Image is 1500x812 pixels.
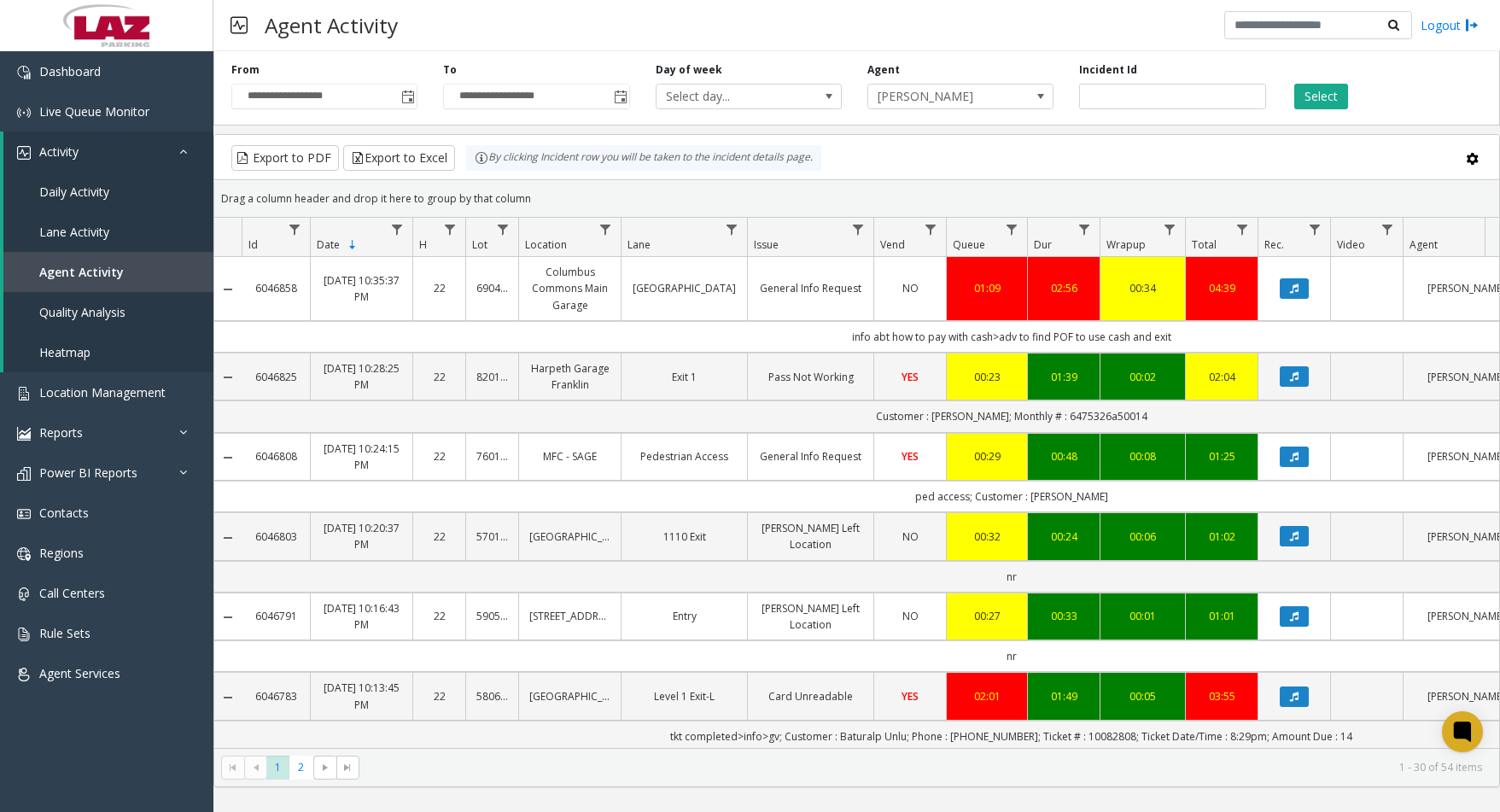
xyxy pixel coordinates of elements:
a: 00:27 [957,608,1017,624]
span: Go to the next page [318,761,332,774]
a: YES [884,448,936,464]
a: General Info Request [758,280,863,296]
a: Total Filter Menu [1231,218,1254,241]
span: Toggle popup [610,85,629,108]
a: Dur Filter Menu [1073,218,1096,241]
a: Collapse Details [214,691,242,704]
a: Level 1 Exit-L [632,688,737,704]
a: [STREET_ADDRESS] [529,608,610,624]
a: 690412 [476,280,508,296]
a: Lane Activity [3,212,213,252]
a: NO [884,280,936,296]
span: Toggle popup [398,85,417,108]
label: Incident Id [1079,62,1137,78]
a: 01:25 [1196,448,1247,464]
a: Quality Analysis [3,292,213,332]
a: NO [884,529,936,545]
a: Pedestrian Access [632,448,737,464]
img: 'icon' [17,668,31,681]
span: Page 2 [289,756,312,779]
a: Lot Filter Menu [492,218,515,241]
a: Id Filter Menu [283,218,306,241]
span: Daily Activity [39,184,109,200]
span: Video [1337,237,1365,252]
a: 6046808 [252,448,300,464]
img: 'icon' [17,547,31,561]
a: [DATE] 10:24:15 PM [321,441,402,473]
a: 590504 [476,608,508,624]
a: 6046791 [252,608,300,624]
span: NO [902,281,919,295]
span: Call Centers [39,585,105,601]
span: Select day... [657,85,804,108]
a: Queue Filter Menu [1001,218,1024,241]
a: 820142 [476,369,508,385]
a: H Filter Menu [439,218,462,241]
a: Collapse Details [214,371,242,384]
a: 02:01 [957,688,1017,704]
a: 00:34 [1111,280,1175,296]
a: [DATE] 10:13:45 PM [321,680,402,712]
a: 03:55 [1196,688,1247,704]
span: Quality Analysis [39,304,125,320]
a: 00:32 [957,529,1017,545]
span: Heatmap [39,344,90,360]
a: 22 [423,608,455,624]
span: Agent Services [39,665,120,681]
label: To [443,62,457,78]
span: Location [525,237,567,252]
a: 00:05 [1111,688,1175,704]
div: 02:56 [1038,280,1089,296]
a: Daily Activity [3,172,213,212]
a: [PERSON_NAME] Left Location [758,520,863,552]
div: 00:29 [957,448,1017,464]
div: 00:48 [1038,448,1089,464]
a: Wrapup Filter Menu [1159,218,1182,241]
a: Entry [632,608,737,624]
span: H [419,237,427,252]
a: 00:24 [1038,529,1089,545]
a: Collapse Details [214,283,242,296]
a: 760172 [476,448,508,464]
a: 01:49 [1038,688,1089,704]
a: 22 [423,369,455,385]
a: Exit 1 [632,369,737,385]
a: Pass Not Working [758,369,863,385]
label: Agent [867,62,900,78]
a: 00:23 [957,369,1017,385]
a: Harpeth Garage Franklin [529,360,610,393]
a: Columbus Commons Main Garage [529,264,610,313]
span: NO [902,609,919,623]
a: Logout [1421,16,1479,34]
a: General Info Request [758,448,863,464]
a: YES [884,688,936,704]
h3: Agent Activity [256,4,406,46]
a: Vend Filter Menu [919,218,943,241]
a: 00:33 [1038,608,1089,624]
img: 'icon' [17,66,31,79]
span: Dur [1034,237,1052,252]
a: 01:02 [1196,529,1247,545]
a: 00:08 [1111,448,1175,464]
a: YES [884,369,936,385]
div: By clicking Incident row you will be taken to the incident details page. [466,145,821,171]
span: Go to the last page [341,761,354,774]
label: Day of week [656,62,722,78]
a: Rec. Filter Menu [1304,218,1327,241]
button: Export to Excel [343,145,455,171]
img: 'icon' [17,146,31,160]
a: 6046783 [252,688,300,704]
span: Contacts [39,505,89,521]
a: 04:39 [1196,280,1247,296]
a: [DATE] 10:20:37 PM [321,520,402,552]
span: Vend [880,237,905,252]
div: 01:01 [1196,608,1247,624]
